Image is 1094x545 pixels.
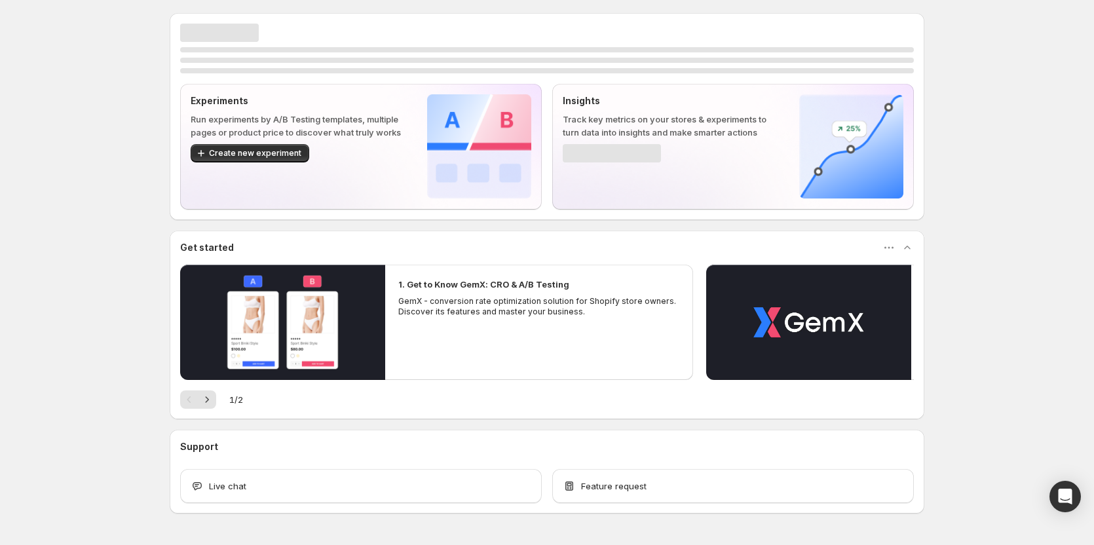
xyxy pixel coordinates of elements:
span: 1 / 2 [229,393,243,406]
span: Feature request [581,479,647,493]
h2: 1. Get to Know GemX: CRO & A/B Testing [398,278,569,291]
img: Experiments [427,94,531,198]
button: Create new experiment [191,144,309,162]
span: Live chat [209,479,246,493]
p: Run experiments by A/B Testing templates, multiple pages or product price to discover what truly ... [191,113,406,139]
div: Open Intercom Messenger [1049,481,1081,512]
p: Experiments [191,94,406,107]
h3: Get started [180,241,234,254]
nav: Pagination [180,390,216,409]
button: Next [198,390,216,409]
h3: Support [180,440,218,453]
button: Play video [180,265,385,380]
img: Insights [799,94,903,198]
p: GemX - conversion rate optimization solution for Shopify store owners. Discover its features and ... [398,296,680,317]
p: Track key metrics on your stores & experiments to turn data into insights and make smarter actions [563,113,778,139]
p: Insights [563,94,778,107]
span: Create new experiment [209,148,301,159]
button: Play video [706,265,911,380]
